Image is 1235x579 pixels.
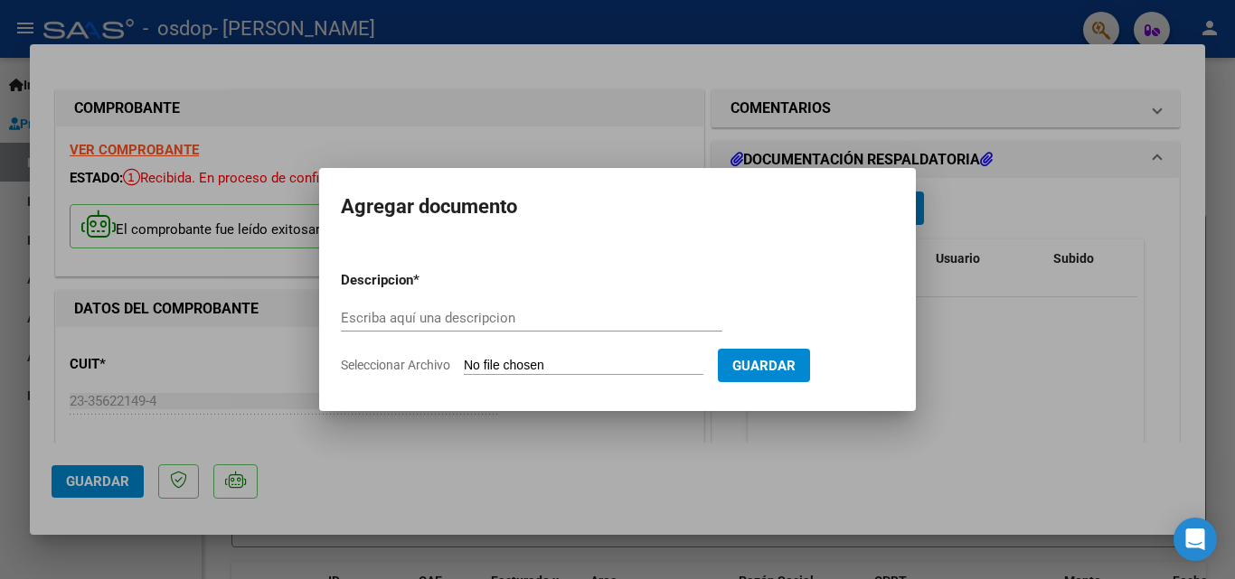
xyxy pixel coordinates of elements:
button: Guardar [718,349,810,382]
p: Descripcion [341,270,507,291]
span: Guardar [732,358,796,374]
div: Open Intercom Messenger [1174,518,1217,561]
h2: Agregar documento [341,190,894,224]
span: Seleccionar Archivo [341,358,450,372]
